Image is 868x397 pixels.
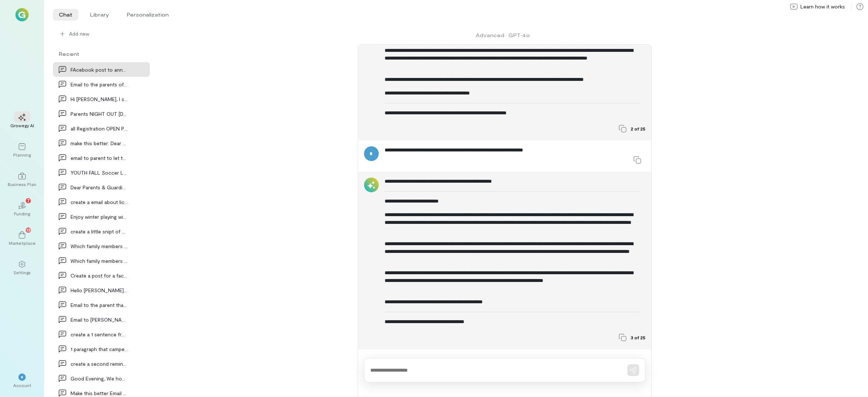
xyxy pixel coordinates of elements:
div: 1 paragraph that campers will need to bring healt… [71,345,128,353]
span: 3 of 25 [631,335,645,340]
div: Growegy AI [10,122,34,128]
div: create a email about lice notification protocal [71,198,128,206]
div: Planning [13,152,31,158]
div: Funding [14,211,30,217]
div: YOUTH FALL Soccer League Registration EXTENDED SE… [71,169,128,176]
div: Hello [PERSON_NAME], We received a refund request from M… [71,286,128,294]
div: Dear Parents & Guardians, Keeping you informed is… [71,183,128,191]
div: all Registration OPEN Program Offerings STARTS SE… [71,125,128,132]
div: create a 1 sentence fro dressup theme for camp of… [71,330,128,338]
div: Recent [53,50,150,58]
div: Which family members or friends does your child m… [71,257,128,265]
div: Good Evening, We hope this message finds you well… [71,375,128,382]
div: email to parent to let them know it has come to o… [71,154,128,162]
div: *Account [9,368,35,394]
li: Library [84,9,115,21]
a: Growegy AI [9,108,35,134]
a: Settings [9,255,35,281]
div: FAcebook post to annouce a promotion to [GEOGRAPHIC_DATA]… [71,66,128,74]
div: Create a post for a facebook group that I am a me… [71,272,128,279]
div: create a little snipt of member appretiation day… [71,228,128,235]
div: Make this better Email to the parents of [PERSON_NAME] d… [71,389,128,397]
span: 2 of 25 [631,126,645,132]
div: Business Plan [8,181,36,187]
a: Marketplace [9,225,35,252]
div: Settings [14,269,31,275]
li: Chat [53,9,78,21]
a: Planning [9,137,35,164]
span: 13 [26,226,30,233]
div: Account [13,382,31,388]
div: make this better: Dear dance families, we are cu… [71,139,128,147]
li: Personalization [121,9,174,21]
div: Email to the parents of [PERSON_NAME], That Te… [71,81,128,88]
span: Add new [69,30,89,37]
div: Email to the parent that they do not have someone… [71,301,128,309]
div: Which family members or friends does your child m… [71,242,128,250]
span: 7 [27,197,30,204]
a: Business Plan [9,167,35,193]
div: Email to [PERSON_NAME] parent asking if he will b… [71,316,128,323]
div: Hi [PERSON_NAME], I spoke with [PERSON_NAME] [DATE] about… [71,95,128,103]
span: Learn how it works [800,3,845,10]
div: Marketplace [9,240,36,246]
div: create a second reminder email that you have Chil… [71,360,128,368]
div: Parents NIGHT OUT [DATE] make a d… [71,110,128,118]
a: Funding [9,196,35,222]
div: Enjoy winter playing with the family on us at the… [71,213,128,221]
